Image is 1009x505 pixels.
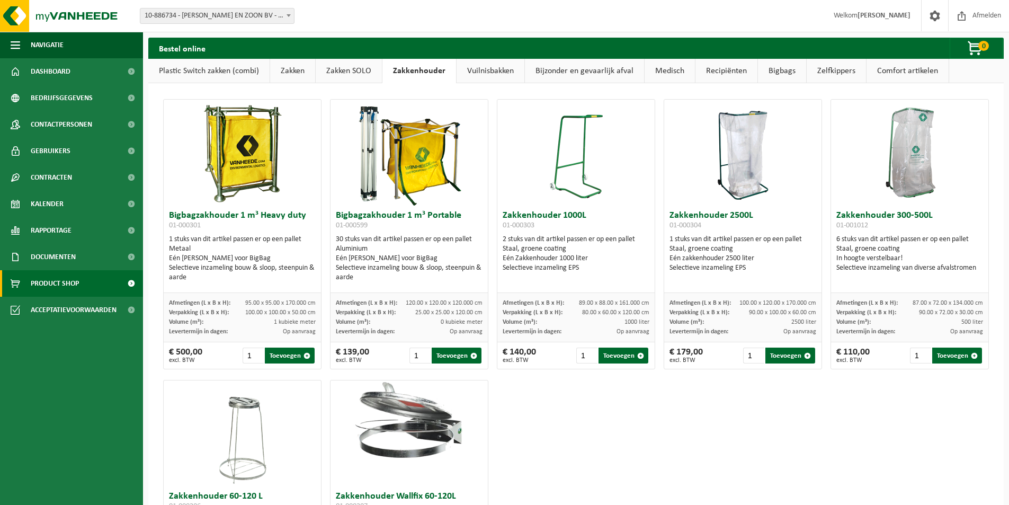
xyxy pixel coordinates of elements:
span: excl. BTW [336,357,369,364]
div: € 110,00 [836,348,870,364]
input: 1 [910,348,932,364]
span: Op aanvraag [783,329,816,335]
span: Verpakking (L x B x H): [336,309,396,316]
span: excl. BTW [836,357,870,364]
span: Contracten [31,164,72,191]
span: 10-886734 - MATTHYS EN ZOON BV - KALKEN [140,8,294,23]
img: 01-000303 [550,100,603,206]
h2: Bestel online [148,38,216,58]
span: Verpakking (L x B x H): [169,309,229,316]
span: Volume (m³): [669,319,704,325]
img: 01-000304 [717,100,770,206]
span: Op aanvraag [950,329,983,335]
div: Staal, groene coating [503,244,649,254]
input: 1 [576,348,598,364]
a: Zakkenhouder [382,59,456,83]
img: 01-000307 [331,380,488,459]
input: 1 [409,348,431,364]
h3: Bigbagzakhouder 1 m³ Portable [336,211,483,232]
span: Volume (m³): [169,319,203,325]
span: Op aanvraag [450,329,483,335]
div: Selectieve inzameling van diverse afvalstromen [836,263,983,273]
button: Toevoegen [599,348,648,364]
button: Toevoegen [265,348,315,364]
strong: [PERSON_NAME] [858,12,910,20]
span: 01-000304 [669,222,701,229]
span: Acceptatievoorwaarden [31,297,117,323]
span: Afmetingen (L x B x H): [669,300,731,306]
div: Metaal [169,244,316,254]
span: 01-000301 [169,222,201,229]
span: Volume (m³): [503,319,537,325]
div: Selectieve inzameling EPS [669,263,816,273]
a: Zelfkippers [807,59,866,83]
span: 90.00 x 72.00 x 30.00 cm [919,309,983,316]
div: € 500,00 [169,348,202,364]
span: Product Shop [31,270,79,297]
input: 1 [243,348,264,364]
span: 01-000303 [503,222,534,229]
span: excl. BTW [169,357,202,364]
span: Bedrijfsgegevens [31,85,93,111]
h3: Zakkenhouder 300-500L [836,211,983,232]
span: Afmetingen (L x B x H): [336,300,397,306]
a: Vuilnisbakken [457,59,524,83]
span: Op aanvraag [283,329,316,335]
h3: Bigbagzakhouder 1 m³ Heavy duty [169,211,316,232]
div: Aluminium [336,244,483,254]
span: Afmetingen (L x B x H): [503,300,564,306]
div: Selectieve inzameling bouw & sloop, steenpuin & aarde [169,263,316,282]
span: Contactpersonen [31,111,92,138]
span: 80.00 x 60.00 x 120.00 cm [582,309,649,316]
span: 01-001012 [836,222,868,229]
div: € 139,00 [336,348,369,364]
span: Levertermijn in dagen: [669,329,728,335]
div: In hoogte verstelbaar! [836,254,983,263]
a: Recipiënten [695,59,757,83]
span: Verpakking (L x B x H): [836,309,896,316]
span: Rapportage [31,217,72,244]
div: 1 stuks van dit artikel passen er op een pallet [669,235,816,273]
a: Zakken [270,59,315,83]
span: 0 [978,41,989,51]
div: € 179,00 [669,348,703,364]
span: Levertermijn in dagen: [503,329,561,335]
span: Afmetingen (L x B x H): [169,300,230,306]
div: Staal, groene coating [836,244,983,254]
span: 1 kubieke meter [274,319,316,325]
span: 10-886734 - MATTHYS EN ZOON BV - KALKEN [140,8,294,24]
span: 120.00 x 120.00 x 120.000 cm [406,300,483,306]
span: Documenten [31,244,76,270]
div: 2 stuks van dit artikel passen er op een pallet [503,235,649,273]
span: Verpakking (L x B x H): [669,309,729,316]
a: Plastic Switch zakken (combi) [148,59,270,83]
span: Volume (m³): [836,319,871,325]
a: Bijzonder en gevaarlijk afval [525,59,644,83]
span: Levertermijn in dagen: [836,329,895,335]
span: 01-000599 [336,222,368,229]
span: Kalender [31,191,64,217]
div: € 140,00 [503,348,536,364]
span: 2500 liter [791,319,816,325]
div: 1 stuks van dit artikel passen er op een pallet [169,235,316,282]
span: 1000 liter [624,319,649,325]
span: Levertermijn in dagen: [336,329,395,335]
span: 87.00 x 72.00 x 134.000 cm [913,300,983,306]
img: 01-000306 [216,380,269,486]
span: Verpakking (L x B x H): [503,309,562,316]
a: Medisch [645,59,695,83]
span: 95.00 x 95.00 x 170.000 cm [245,300,316,306]
button: 0 [950,38,1003,59]
h3: Zakkenhouder 2500L [669,211,816,232]
a: Zakken SOLO [316,59,382,83]
div: Selectieve inzameling bouw & sloop, steenpuin & aarde [336,263,483,282]
span: Afmetingen (L x B x H): [836,300,898,306]
div: 6 stuks van dit artikel passen er op een pallet [836,235,983,273]
span: Gebruikers [31,138,70,164]
button: Toevoegen [932,348,982,364]
a: Bigbags [758,59,806,83]
span: excl. BTW [503,357,536,364]
span: Navigatie [31,32,64,58]
button: Toevoegen [432,348,481,364]
div: Eén [PERSON_NAME] voor BigBag [169,254,316,263]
